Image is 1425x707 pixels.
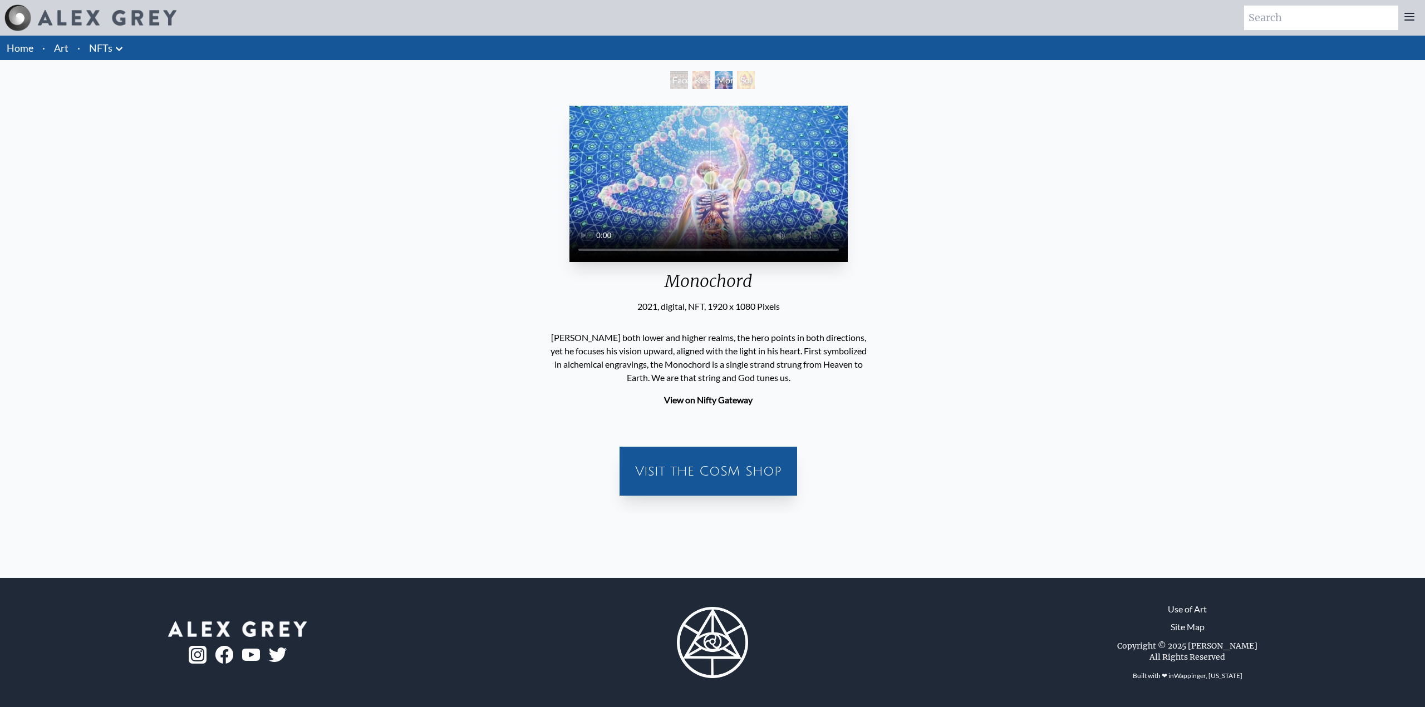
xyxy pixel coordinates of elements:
input: Search [1244,6,1398,30]
a: NFTs [89,40,112,56]
div: Faces of Entheon [670,71,688,89]
p: [PERSON_NAME] both lower and higher realms, the hero points in both directions, yet he focuses hi... [550,327,867,389]
div: Kissing [692,71,710,89]
div: Copyright © 2025 [PERSON_NAME] [1117,640,1257,651]
img: ig-logo.png [189,646,207,664]
div: Monochord [715,71,733,89]
div: Built with ❤ in [1128,667,1247,685]
a: Home [7,42,33,54]
div: 2021, digital, NFT, 1920 x 1080 Pixels [569,300,848,313]
video: Your browser does not support the video tag. [569,106,848,262]
a: Site Map [1171,620,1205,634]
img: twitter-logo.png [269,647,287,662]
div: Sol Invictus [737,71,755,89]
a: Wappinger, [US_STATE] [1174,671,1242,680]
img: youtube-logo.png [242,649,260,661]
a: Art [54,40,68,56]
div: All Rights Reserved [1149,651,1225,662]
li: · [38,36,50,60]
li: · [73,36,85,60]
div: Monochord [569,271,848,300]
a: View on Nifty Gateway [664,394,753,405]
a: Visit the CoSM Shop [626,453,790,489]
img: fb-logo.png [215,646,233,664]
a: Use of Art [1168,602,1207,616]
